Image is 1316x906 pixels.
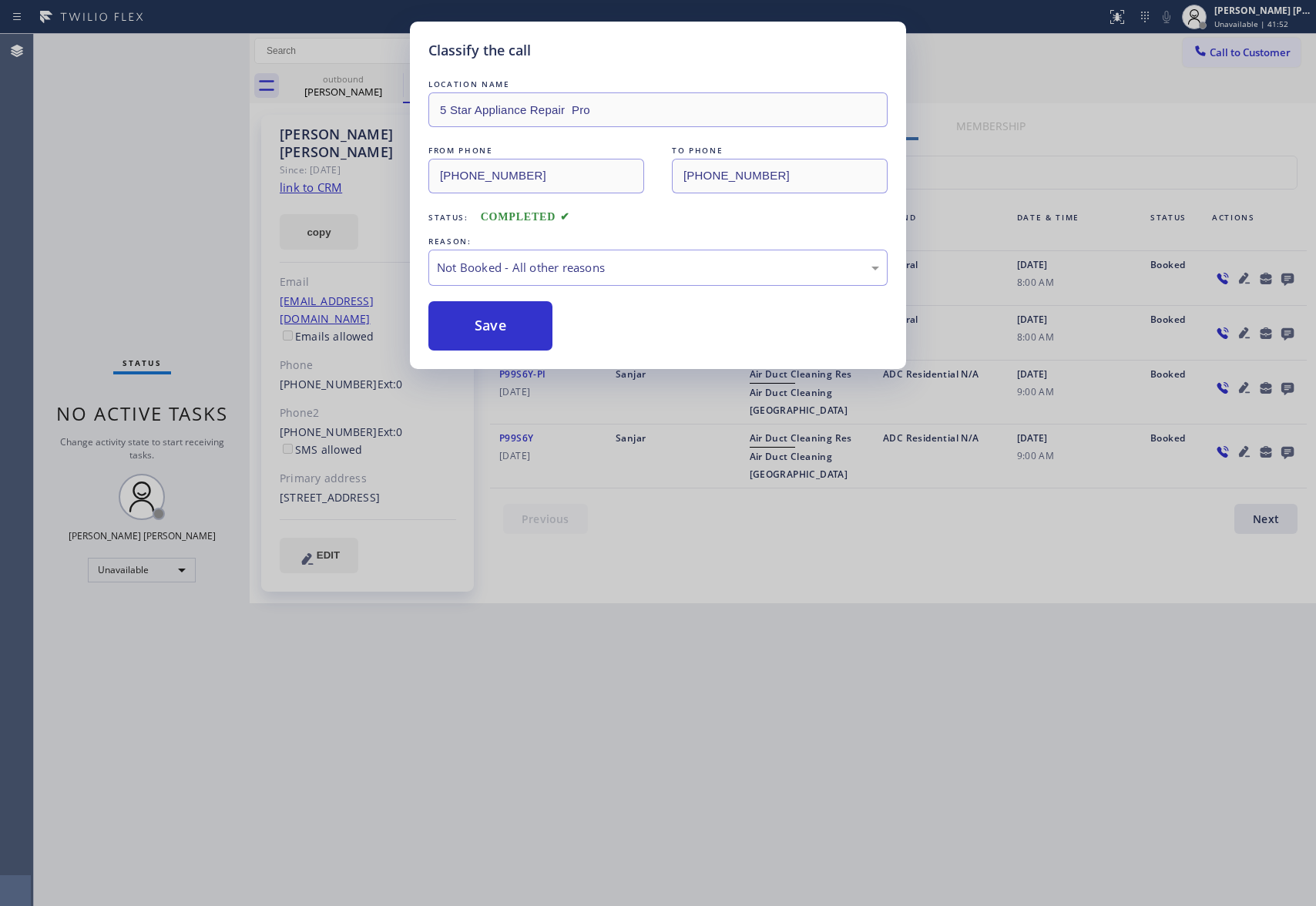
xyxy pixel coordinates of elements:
[437,259,879,277] div: Not Booked - All other reasons
[428,143,644,159] div: FROM PHONE
[428,40,531,61] h5: Classify the call
[428,233,888,250] div: REASON:
[428,212,468,223] span: Status:
[428,76,888,92] div: LOCATION NAME
[672,159,888,193] input: To phone
[428,159,644,193] input: From phone
[428,301,552,351] button: Save
[481,211,570,223] span: COMPLETED
[672,143,888,159] div: TO PHONE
